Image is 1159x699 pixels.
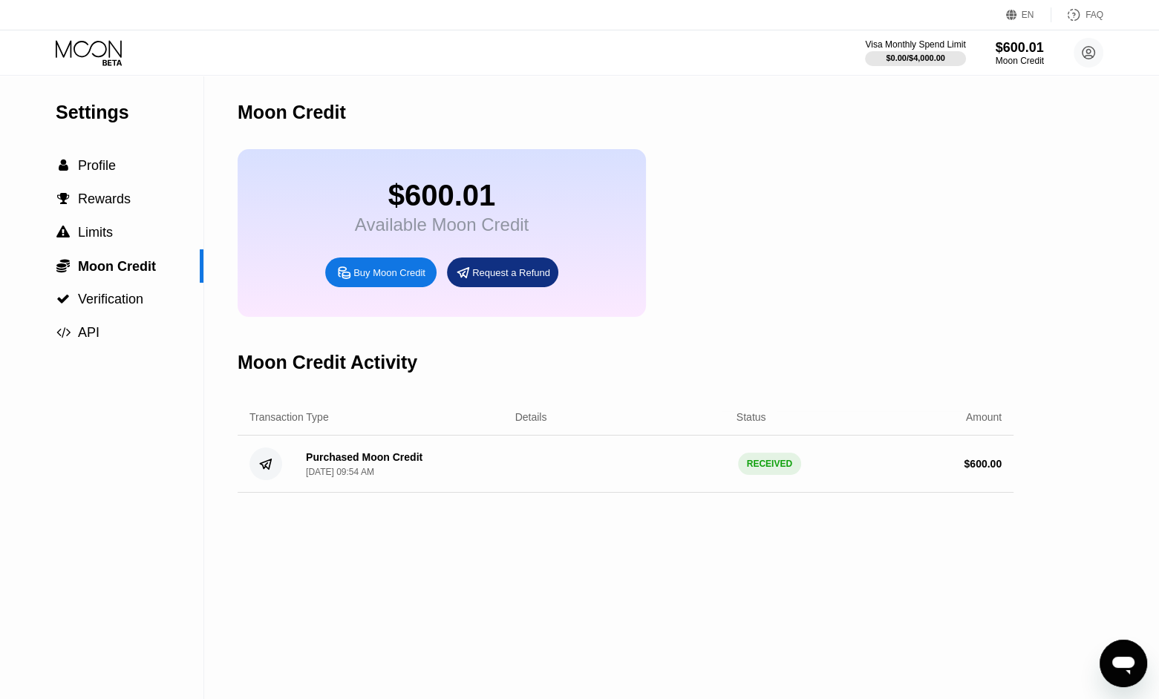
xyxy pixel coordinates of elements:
[56,102,203,123] div: Settings
[78,225,113,240] span: Limits
[78,158,116,173] span: Profile
[738,453,801,475] div: RECEIVED
[57,192,70,206] span: 
[1022,10,1034,20] div: EN
[1006,7,1051,22] div: EN
[737,411,766,423] div: Status
[865,39,965,50] div: Visa Monthly Spend Limit
[964,458,1002,470] div: $ 600.00
[56,258,70,273] span: 
[78,292,143,306] span: Verification
[78,325,99,340] span: API
[78,191,131,206] span: Rewards
[996,40,1044,66] div: $600.01Moon Credit
[56,292,70,306] span: 
[1085,10,1103,20] div: FAQ
[353,266,425,279] div: Buy Moon Credit
[447,257,558,287] div: Request a Refund
[355,214,529,235] div: Available Moon Credit
[59,159,68,172] span: 
[56,159,71,172] div: 
[1100,640,1147,687] iframe: Button to launch messaging window
[865,39,965,66] div: Visa Monthly Spend Limit$0.00/$4,000.00
[472,266,550,279] div: Request a Refund
[78,259,156,274] span: Moon Credit
[1051,7,1103,22] div: FAQ
[325,257,437,287] div: Buy Moon Credit
[56,192,71,206] div: 
[56,226,70,239] span: 
[238,352,417,373] div: Moon Credit Activity
[515,411,547,423] div: Details
[306,451,422,463] div: Purchased Moon Credit
[56,326,71,339] span: 
[249,411,329,423] div: Transaction Type
[56,226,71,239] div: 
[886,53,945,62] div: $0.00 / $4,000.00
[966,411,1002,423] div: Amount
[306,467,374,477] div: [DATE] 09:54 AM
[355,179,529,212] div: $600.01
[56,258,71,273] div: 
[238,102,346,123] div: Moon Credit
[996,40,1044,56] div: $600.01
[56,292,71,306] div: 
[996,56,1044,66] div: Moon Credit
